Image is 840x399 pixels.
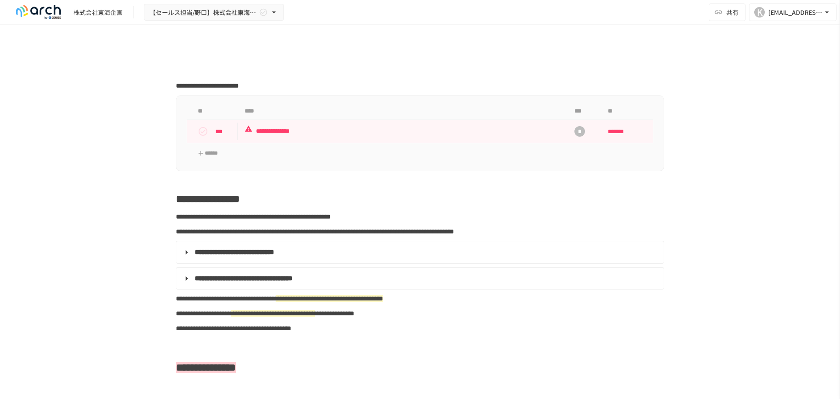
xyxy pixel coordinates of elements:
span: 共有 [726,7,738,17]
table: task table [187,103,653,143]
div: 株式会社東海企画 [73,8,122,17]
button: 【セールス担当/野口】株式会社東海企画様_初期設定サポート [144,4,284,21]
img: logo-default@2x-9cf2c760.svg [10,5,66,19]
div: [EMAIL_ADDRESS][DOMAIN_NAME] [768,7,822,18]
button: status [194,123,212,140]
button: 共有 [709,4,745,21]
span: 【セールス担当/野口】株式会社東海企画様_初期設定サポート [150,7,257,18]
button: K[EMAIL_ADDRESS][DOMAIN_NAME] [749,4,836,21]
div: K [754,7,765,18]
